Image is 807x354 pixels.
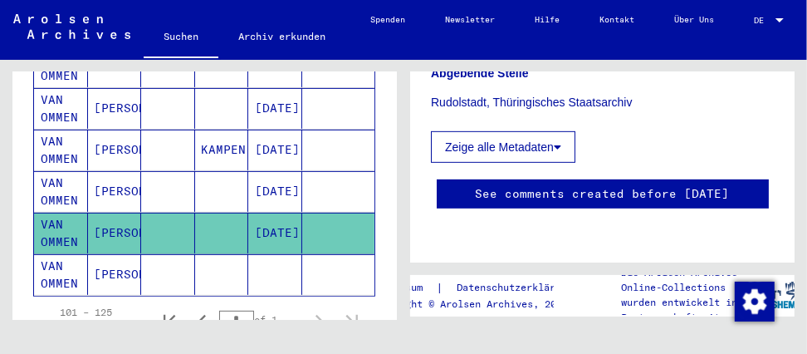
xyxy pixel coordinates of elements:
button: Zeige alle Metadaten [431,131,575,163]
mat-cell: VAN OMMEN [34,88,88,129]
mat-cell: [DATE] [248,213,302,253]
button: First page [153,303,186,337]
p: Die Arolsen Archives Online-Collections [621,265,746,295]
mat-cell: [PERSON_NAME] [88,130,142,170]
p: Copyright © Arolsen Archives, 2021 [371,297,594,312]
a: See comments created before [DATE] [476,185,730,203]
mat-cell: VAN OMMEN [34,213,88,253]
button: Previous page [186,303,219,337]
img: Arolsen_neg.svg [13,14,130,39]
button: Next page [302,303,335,337]
p: Rudolstadt, Thüringisches Staatsarchiv [431,94,774,111]
mat-cell: [DATE] [248,130,302,170]
a: Archiv erkunden [218,17,345,57]
mat-cell: [DATE] [248,171,302,212]
div: of 1 [219,312,302,327]
a: Suchen [144,17,218,60]
p: wurden entwickelt in Partnerschaft mit [621,295,746,325]
mat-cell: [DATE] [248,88,302,129]
img: Zustimmung ändern [735,282,775,322]
mat-cell: [PERSON_NAME] [88,88,142,129]
mat-cell: VAN OMMEN [34,171,88,212]
div: 101 – 125 of 8 [60,305,126,335]
mat-cell: [PERSON_NAME] [88,213,142,253]
mat-cell: [PERSON_NAME] [88,254,142,295]
a: Datenschutzerklärung [444,279,594,297]
mat-cell: [PERSON_NAME] [88,171,142,212]
mat-cell: VAN OMMEN [34,130,88,170]
mat-cell: VAN OMMEN [34,254,88,295]
button: Last page [335,303,369,337]
mat-cell: KAMPEN [195,130,249,170]
span: DE [754,16,772,25]
b: Abgebende Stelle [431,66,528,80]
div: | [371,279,594,297]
